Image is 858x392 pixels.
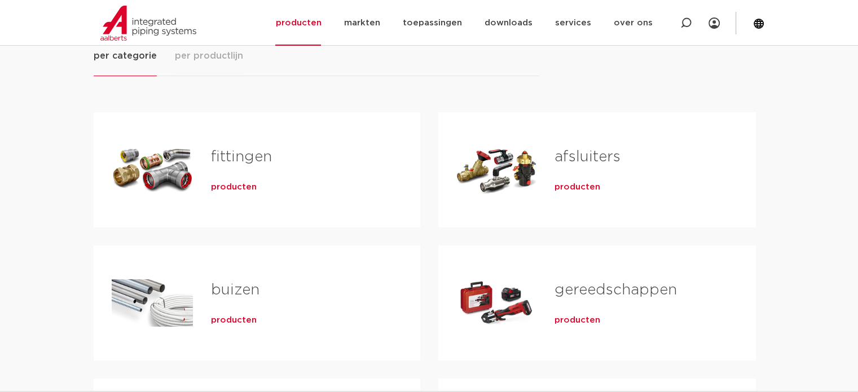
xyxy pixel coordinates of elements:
[211,315,257,326] a: producten
[555,315,600,326] a: producten
[555,182,600,193] a: producten
[211,149,272,164] a: fittingen
[175,49,243,63] span: per productlijn
[94,49,157,63] span: per categorie
[211,182,257,193] a: producten
[555,149,621,164] a: afsluiters
[555,283,677,297] a: gereedschappen
[211,283,259,297] a: buizen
